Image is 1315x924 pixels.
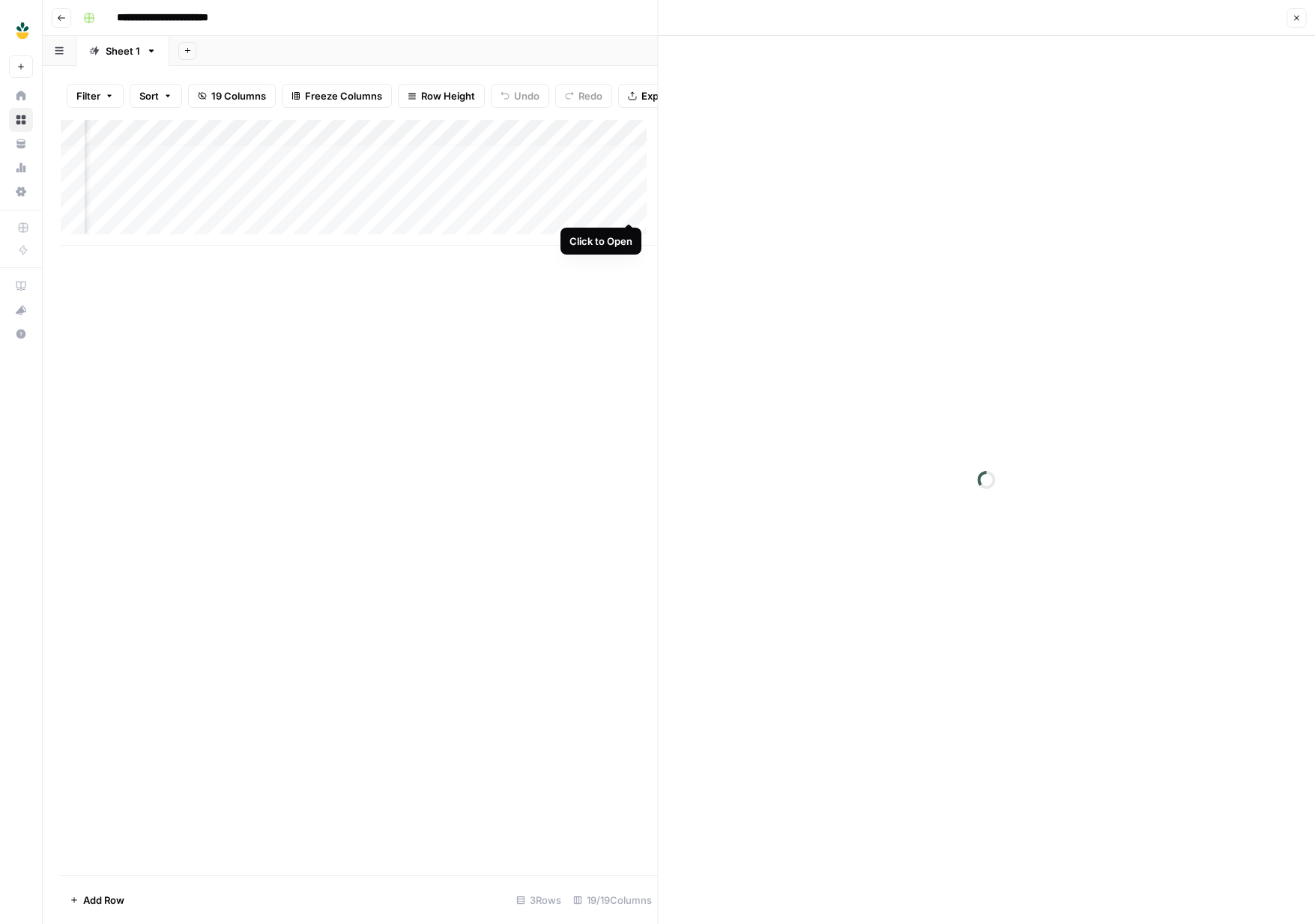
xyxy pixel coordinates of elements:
button: Row Height [398,84,485,108]
span: Filter [76,88,100,103]
a: Home [9,84,33,108]
span: 19 Columns [211,88,266,103]
span: Freeze Columns [305,88,382,103]
button: Help + Support [9,322,33,346]
span: Redo [578,88,602,103]
a: AirOps Academy [9,274,33,298]
a: Sheet 1 [76,36,169,66]
button: What's new? [9,298,33,322]
div: 19/19 Columns [567,888,658,912]
button: Redo [555,84,612,108]
span: Sort [139,88,159,103]
div: Sheet 1 [106,43,140,58]
button: 19 Columns [188,84,276,108]
button: Filter [67,84,124,108]
button: Freeze Columns [282,84,392,108]
a: Usage [9,156,33,180]
button: Undo [491,84,549,108]
a: Browse [9,108,33,132]
div: What's new? [10,299,32,321]
div: 3 Rows [510,888,567,912]
a: Settings [9,180,33,204]
button: Add Row [61,888,133,912]
a: Your Data [9,132,33,156]
button: Workspace: Grow Therapy [9,12,33,49]
span: Export CSV [641,88,695,103]
button: Export CSV [618,84,704,108]
img: Grow Therapy Logo [9,17,36,44]
span: Row Height [421,88,475,103]
span: Undo [514,88,539,103]
span: Add Row [83,893,124,908]
button: Sort [130,84,182,108]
